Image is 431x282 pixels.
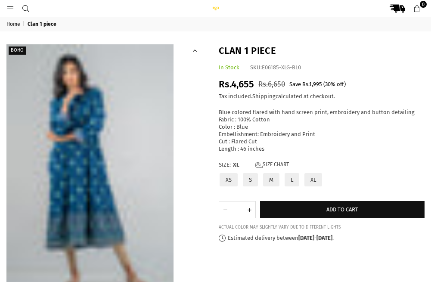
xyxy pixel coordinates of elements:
span: Save [289,81,301,87]
label: S [242,172,259,187]
div: Tax included. calculated at checkout. [219,93,425,100]
a: Size Chart [255,161,289,169]
a: Search [18,5,34,12]
time: [DATE] [298,235,314,241]
label: L [284,172,300,187]
button: Add to cart [260,201,425,218]
button: Previous [189,44,202,57]
quantity-input: Quantity [219,201,256,218]
label: XL [304,172,323,187]
span: XL [233,161,250,169]
a: Shipping [252,93,276,100]
span: 30 [325,81,331,87]
time: [DATE] [316,235,332,241]
label: BOHO [9,46,26,55]
span: 0 [420,1,427,8]
a: 0 [409,1,425,16]
span: E06185-XLG-BL0 [262,64,301,71]
span: Rs.6,650 [258,80,285,89]
span: In Stock [219,64,239,71]
span: Rs.4,655 [219,78,254,90]
span: | [23,21,26,28]
span: Add to cart [326,206,358,213]
h1: Clan 1 piece [219,44,425,58]
div: SKU: [250,64,301,71]
label: M [262,172,280,187]
label: Size: [219,161,425,169]
p: Estimated delivery between - . [219,235,425,242]
img: Ego [207,6,224,10]
div: ACTUAL COLOR MAY SLIGHTLY VARY DUE TO DIFFERENT LIGHTS [219,225,425,230]
span: Rs.1,995 [302,81,322,87]
a: Home [6,21,22,28]
label: XS [219,172,239,187]
span: ( % off) [323,81,346,87]
a: Menu [3,5,18,12]
span: Clan 1 piece [28,21,58,28]
div: Blue colored flared with hand screen print, embroidery and button detailing Fabric : 100% Cotton ... [219,109,425,152]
